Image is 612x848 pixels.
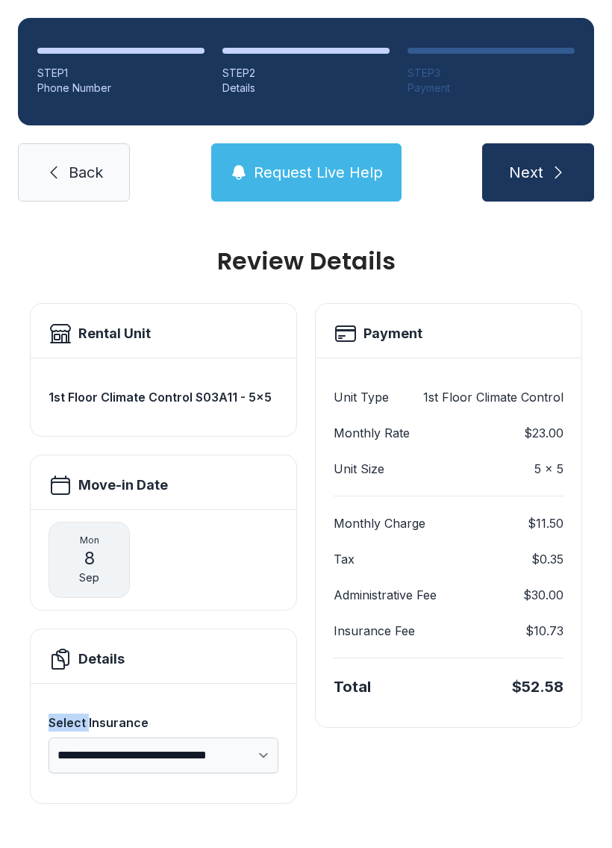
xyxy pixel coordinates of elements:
[78,323,151,344] h2: Rental Unit
[334,676,371,697] div: Total
[334,622,415,640] dt: Insurance Fee
[49,388,278,406] h3: 1st Floor Climate Control S03A11 - 5x5
[423,388,563,406] dd: 1st Floor Climate Control
[524,424,563,442] dd: $23.00
[37,66,204,81] div: STEP 1
[37,81,204,96] div: Phone Number
[523,586,563,604] dd: $30.00
[222,81,390,96] div: Details
[84,546,95,570] span: 8
[334,424,410,442] dt: Monthly Rate
[222,66,390,81] div: STEP 2
[334,550,355,568] dt: Tax
[528,514,563,532] dd: $11.50
[512,676,563,697] div: $52.58
[408,66,575,81] div: STEP 3
[334,388,389,406] dt: Unit Type
[408,81,575,96] div: Payment
[49,738,278,773] select: Select Insurance
[78,649,125,670] h2: Details
[79,570,99,585] span: Sep
[534,460,563,478] dd: 5 x 5
[334,460,384,478] dt: Unit Size
[69,162,103,183] span: Back
[30,249,582,273] h1: Review Details
[509,162,543,183] span: Next
[254,162,383,183] span: Request Live Help
[531,550,563,568] dd: $0.35
[525,622,563,640] dd: $10.73
[334,514,425,532] dt: Monthly Charge
[80,534,99,546] span: Mon
[363,323,422,344] h2: Payment
[78,475,168,496] h2: Move-in Date
[49,714,278,732] div: Select Insurance
[334,586,437,604] dt: Administrative Fee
